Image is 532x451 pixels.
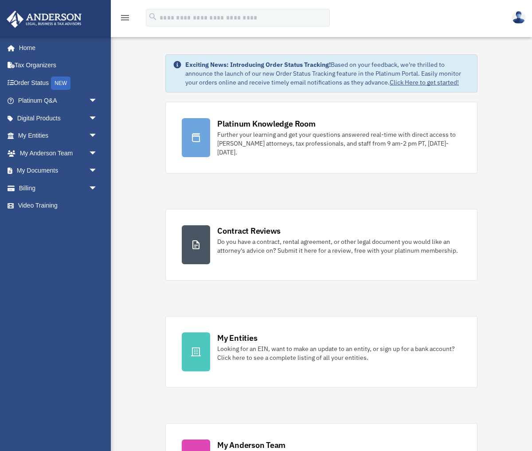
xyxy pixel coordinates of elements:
[217,332,257,343] div: My Entities
[6,127,111,145] a: My Entitiesarrow_drop_down
[89,144,106,162] span: arrow_drop_down
[89,179,106,197] span: arrow_drop_down
[217,237,461,255] div: Do you have a contract, rental agreement, or other legal document you would like an attorney's ad...
[6,162,111,180] a: My Documentsarrow_drop_down
[165,316,477,388] a: My Entities Looking for an EIN, want to make an update to an entity, or sign up for a bank accoun...
[165,209,477,281] a: Contract Reviews Do you have a contract, rental agreement, or other legal document you would like...
[6,74,111,92] a: Order StatusNEW
[6,144,111,162] a: My Anderson Teamarrow_drop_down
[89,127,106,145] span: arrow_drop_down
[6,109,111,127] a: Digital Productsarrow_drop_down
[6,39,106,57] a: Home
[217,225,281,236] div: Contract Reviews
[185,61,331,69] strong: Exciting News: Introducing Order Status Tracking!
[165,102,477,173] a: Platinum Knowledge Room Further your learning and get your questions answered real-time with dire...
[512,11,525,24] img: User Pic
[6,197,111,215] a: Video Training
[89,162,106,180] span: arrow_drop_down
[120,15,130,23] a: menu
[6,92,111,110] a: Platinum Q&Aarrow_drop_down
[217,439,286,451] div: My Anderson Team
[120,12,130,23] i: menu
[6,57,111,74] a: Tax Organizers
[4,11,84,28] img: Anderson Advisors Platinum Portal
[89,109,106,127] span: arrow_drop_down
[6,179,111,197] a: Billingarrow_drop_down
[217,344,461,362] div: Looking for an EIN, want to make an update to an entity, or sign up for a bank account? Click her...
[89,92,106,110] span: arrow_drop_down
[148,12,158,22] i: search
[217,130,461,157] div: Further your learning and get your questions answered real-time with direct access to [PERSON_NAM...
[185,60,470,87] div: Based on your feedback, we're thrilled to announce the launch of our new Order Status Tracking fe...
[217,118,316,129] div: Platinum Knowledge Room
[51,77,70,90] div: NEW
[390,78,459,86] a: Click Here to get started!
